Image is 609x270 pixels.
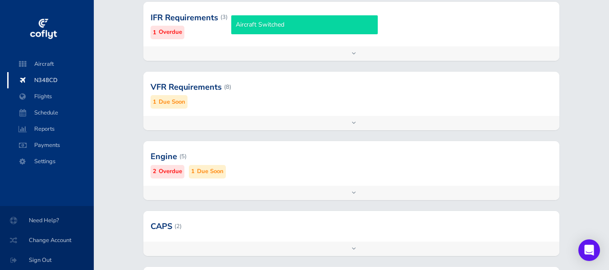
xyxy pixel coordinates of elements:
small: Due Soon [197,167,224,176]
span: Need Help? [11,212,83,229]
span: Change Account [11,232,83,248]
small: Due Soon [159,97,185,107]
span: Settings [16,153,85,169]
span: Payments [16,137,85,153]
span: Reports [16,121,85,137]
img: coflyt logo [28,16,58,43]
div: Aircraft Switched [231,15,378,34]
span: Aircraft [16,56,85,72]
small: Overdue [159,27,182,37]
small: Overdue [159,167,182,176]
span: Sign Out [11,252,83,268]
span: Flights [16,88,85,105]
span: Schedule [16,105,85,121]
div: Open Intercom Messenger [578,239,600,261]
span: N348CD [16,72,85,88]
